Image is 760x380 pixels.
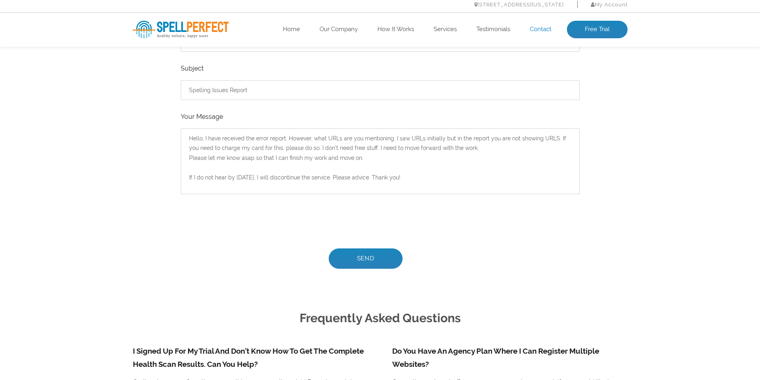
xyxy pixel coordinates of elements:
[133,21,229,39] img: SpellPerfect
[133,308,628,329] h2: Frequently Asked Questions
[283,26,300,33] a: Home
[392,345,628,371] h3: Do You Have An Agency Plan Where I Can Register Multiple Websites?
[476,26,510,33] a: Testimonials
[329,248,403,269] input: Send
[181,205,302,236] iframe: reCAPTCHA
[567,21,628,38] a: Free Trial
[530,26,551,33] a: Contact
[181,80,580,100] input: Enter Your Subject*
[181,63,580,74] label: Subject
[133,345,368,371] h3: I Signed Up For My Trial And Don’t Know How To Get The Complete Health Scan Results. Can You Help?
[591,2,628,8] a: My Account
[320,26,358,33] a: Our Company
[474,2,564,8] a: [STREET_ADDRESS][US_STATE]
[434,26,457,33] a: Services
[377,26,414,33] a: How It Works
[181,111,580,122] label: Your Message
